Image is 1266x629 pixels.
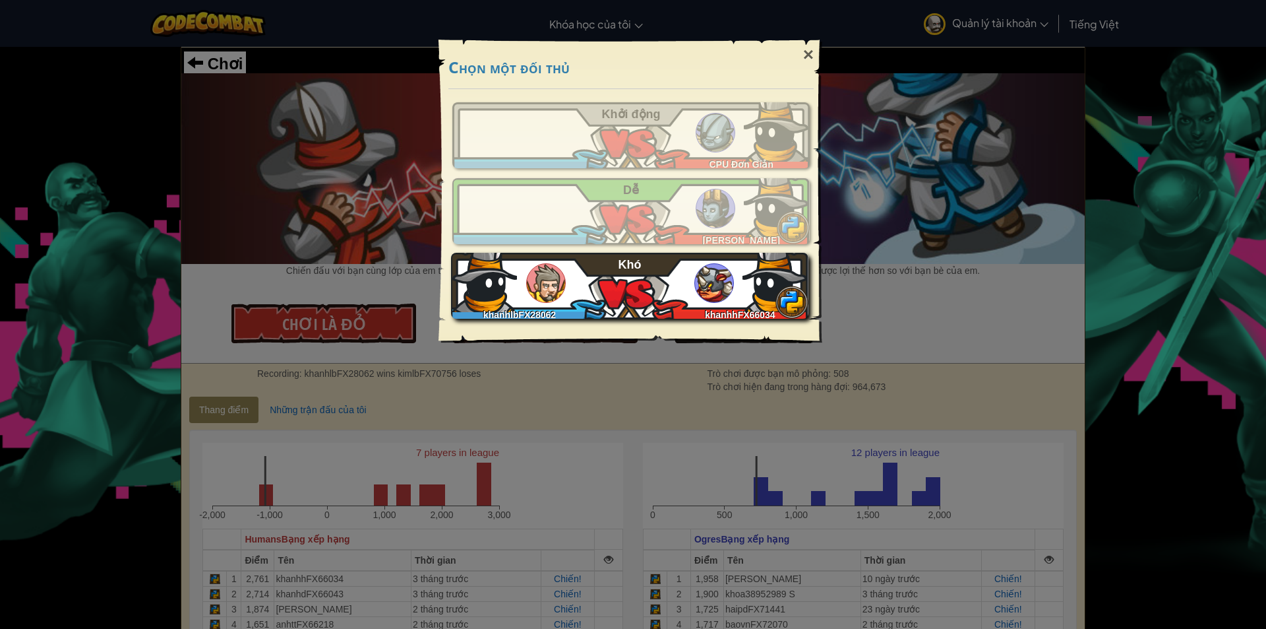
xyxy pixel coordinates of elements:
[448,59,814,77] h3: Chọn một đối thủ
[705,310,775,320] span: khanhhFX66034
[452,178,810,244] a: [PERSON_NAME]
[696,113,735,152] img: ogres_ladder_tutorial.png
[696,189,735,228] img: ogres_ladder_easy.png
[744,96,810,162] img: bVOALgAAAAZJREFUAwC6xeJXyo7EAgAAAABJRU5ErkJggg==
[709,159,773,170] span: CPU Đơn Giản
[526,263,566,303] img: humans_ladder_hard.png
[451,246,517,312] img: bVOALgAAAAZJREFUAwC6xeJXyo7EAgAAAABJRU5ErkJggg==
[483,310,557,320] span: khanhlbFX28062
[452,102,810,168] a: CPU Đơn Giản
[618,258,642,271] span: Khó
[742,246,808,312] img: bVOALgAAAAZJREFUAwC6xeJXyo7EAgAAAABJRU5ErkJggg==
[602,108,661,121] span: Khởi động
[702,235,779,246] span: [PERSON_NAME]
[623,183,639,197] span: Dễ̉
[694,263,734,303] img: ogres_ladder_hard.png
[744,172,810,238] img: bVOALgAAAAZJREFUAwC6xeJXyo7EAgAAAABJRU5ErkJggg==
[452,253,810,319] a: khanhlbFX28062khanhhFX66034
[793,36,824,74] div: ×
